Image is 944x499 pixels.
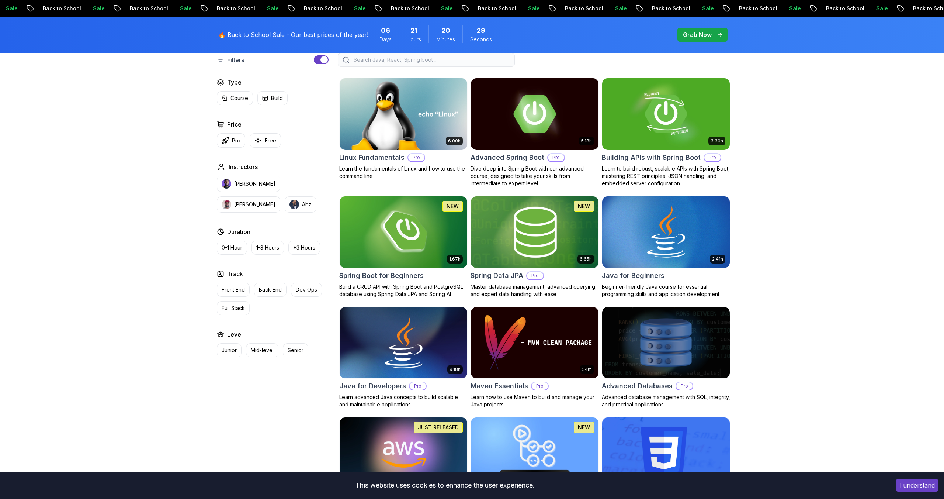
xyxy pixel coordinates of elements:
[222,347,237,354] p: Junior
[339,271,424,281] h2: Spring Boot for Beginners
[217,176,280,192] button: instructor img[PERSON_NAME]
[227,227,250,236] h2: Duration
[347,5,370,12] p: Sale
[288,241,320,255] button: +3 Hours
[339,283,468,298] p: Build a CRUD API with Spring Boot and PostgreSQL database using Spring Data JPA and Spring AI
[732,5,782,12] p: Back to School
[683,30,712,39] p: Grab Now
[602,165,730,187] p: Learn to build robust, scalable APIs with Spring Boot, mastering REST principles, JSON handling, ...
[251,347,274,354] p: Mid-level
[271,94,283,102] p: Build
[379,36,392,43] span: Days
[381,25,390,36] span: 6 Days
[645,5,695,12] p: Back to School
[782,5,805,12] p: Sale
[86,5,109,12] p: Sale
[339,307,468,409] a: Java for Developers card9.18hJava for DevelopersProLearn advanced Java concepts to build scalable...
[227,120,242,129] h2: Price
[222,179,231,189] img: instructor img
[222,286,245,293] p: Front End
[6,477,885,493] div: This website uses cookies to enhance the user experience.
[222,244,242,251] p: 0-1 Hour
[471,271,523,281] h2: Spring Data JPA
[578,424,590,431] p: NEW
[676,382,693,390] p: Pro
[471,152,544,163] h2: Advanced Spring Boot
[265,137,276,144] p: Free
[471,196,599,298] a: Spring Data JPA card6.65hNEWSpring Data JPAProMaster database management, advanced querying, and ...
[234,180,275,187] p: [PERSON_NAME]
[285,196,316,213] button: instructor imgAbz
[471,78,599,187] a: Advanced Spring Boot card5.18hAdvanced Spring BootProDive deep into Spring Boot with our advanced...
[471,78,598,150] img: Advanced Spring Boot card
[471,381,528,391] h2: Maven Essentials
[340,417,467,489] img: AWS for Developers card
[173,5,196,12] p: Sale
[217,283,250,297] button: Front End
[471,393,599,408] p: Learn how to use Maven to build and manage your Java projects
[218,30,368,39] p: 🔥 Back to School Sale - Our best prices of the year!
[339,196,468,298] a: Spring Boot for Beginners card1.67hNEWSpring Boot for BeginnersBuild a CRUD API with Spring Boot ...
[259,286,282,293] p: Back End
[230,94,248,102] p: Course
[410,25,417,36] span: 21 Hours
[209,5,260,12] p: Back to School
[869,5,892,12] p: Sale
[527,272,543,279] p: Pro
[296,286,317,293] p: Dev Ops
[339,78,468,180] a: Linux Fundamentals card6.00hLinux FundamentalsProLearn the fundamentals of Linux and how to use t...
[339,393,468,408] p: Learn advanced Java concepts to build scalable and maintainable applications.
[340,78,467,150] img: Linux Fundamentals card
[608,5,631,12] p: Sale
[232,137,240,144] p: Pro
[257,91,288,105] button: Build
[122,5,173,12] p: Back to School
[578,203,590,210] p: NEW
[296,5,347,12] p: Back to School
[289,200,299,209] img: instructor img
[434,5,457,12] p: Sale
[418,424,459,431] p: JUST RELEASED
[819,5,869,12] p: Back to School
[447,203,459,210] p: NEW
[302,201,312,208] p: Abz
[227,330,243,339] h2: Level
[217,196,280,213] button: instructor img[PERSON_NAME]
[227,269,243,278] h2: Track
[340,307,467,379] img: Java for Developers card
[602,152,701,163] h2: Building APIs with Spring Boot
[217,343,242,357] button: Junior
[695,5,718,12] p: Sale
[291,283,322,297] button: Dev Ops
[410,382,426,390] p: Pro
[222,200,231,209] img: instructor img
[711,138,723,144] p: 3.30h
[339,381,406,391] h2: Java for Developers
[35,5,86,12] p: Back to School
[250,133,281,148] button: Free
[521,5,544,12] p: Sale
[580,256,592,262] p: 6.65h
[477,25,485,36] span: 29 Seconds
[602,78,730,150] img: Building APIs with Spring Boot card
[602,307,730,379] img: Advanced Databases card
[436,36,455,43] span: Minutes
[602,307,730,409] a: Advanced Databases cardAdvanced DatabasesProAdvanced database management with SQL, integrity, and...
[602,78,730,187] a: Building APIs with Spring Boot card3.30hBuilding APIs with Spring BootProLearn to build robust, s...
[234,201,275,208] p: [PERSON_NAME]
[704,154,721,161] p: Pro
[283,343,308,357] button: Senior
[229,162,258,171] h2: Instructors
[383,5,434,12] p: Back to School
[602,393,730,408] p: Advanced database management with SQL, integrity, and practical applications
[260,5,283,12] p: Sale
[227,55,244,64] p: Filters
[602,381,673,391] h2: Advanced Databases
[602,271,664,281] h2: Java for Beginners
[251,241,284,255] button: 1-3 Hours
[449,256,461,262] p: 1.67h
[217,241,247,255] button: 0-1 Hour
[582,366,592,372] p: 54m
[441,25,450,36] span: 20 Minutes
[471,165,599,187] p: Dive deep into Spring Boot with our advanced course, designed to take your skills from intermedia...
